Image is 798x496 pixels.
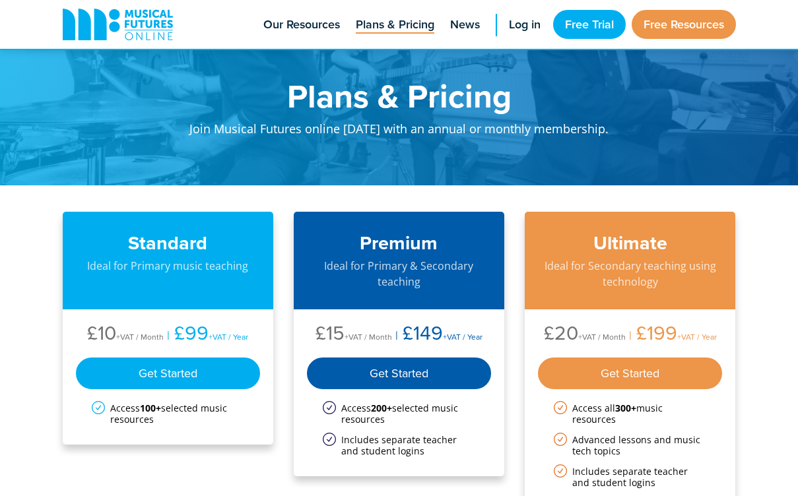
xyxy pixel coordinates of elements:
span: Log in [509,16,541,34]
span: +VAT / Year [209,331,248,342]
p: Ideal for Primary & Secondary teaching [307,258,492,290]
li: Access selected music resources [92,402,245,425]
h3: Premium [307,232,492,255]
a: Free Resources [632,10,736,39]
h1: Plans & Pricing [142,79,657,112]
li: £99 [164,323,248,347]
strong: 300+ [615,402,636,414]
strong: 100+ [140,402,161,414]
span: +VAT / Month [345,331,392,342]
li: Includes separate teacher and student logins [323,434,476,456]
span: +VAT / Month [116,331,164,342]
p: Ideal for Primary music teaching [76,258,261,274]
p: Join Musical Futures online [DATE] with an annual or monthly membership. [142,112,657,152]
h3: Standard [76,232,261,255]
li: £149 [392,323,482,347]
span: Our Resources [263,16,340,34]
li: Access selected music resources [323,402,476,425]
li: Advanced lessons and music tech topics [554,434,707,456]
div: Get Started [307,357,492,389]
h3: Ultimate [538,232,723,255]
li: £10 [87,323,164,347]
div: Get Started [538,357,723,389]
li: Access all music resources [554,402,707,425]
li: £15 [316,323,392,347]
span: Plans & Pricing [356,16,434,34]
strong: 200+ [371,402,392,414]
span: +VAT / Year [677,331,717,342]
li: £199 [626,323,717,347]
p: Ideal for Secondary teaching using technology [538,258,723,290]
li: Includes separate teacher and student logins [554,466,707,488]
div: Get Started [76,357,261,389]
li: £20 [544,323,626,347]
span: +VAT / Year [443,331,482,342]
a: Free Trial [553,10,626,39]
span: News [450,16,480,34]
span: +VAT / Month [578,331,626,342]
